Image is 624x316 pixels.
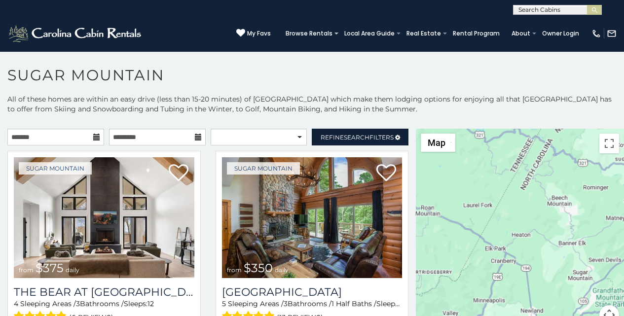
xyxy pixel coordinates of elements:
a: About [507,27,535,40]
span: daily [275,266,289,274]
span: Refine Filters [321,134,394,141]
a: Add to favorites [169,163,188,184]
button: Toggle fullscreen view [599,134,619,153]
button: Change map style [421,134,455,152]
span: My Favs [247,29,271,38]
img: The Bear At Sugar Mountain [14,157,194,278]
a: Rental Program [448,27,505,40]
a: The Bear At [GEOGRAPHIC_DATA] [14,285,194,299]
img: mail-regular-white.png [607,29,617,38]
a: Grouse Moor Lodge from $350 daily [222,157,403,278]
span: 12 [400,299,406,308]
span: 4 [14,299,18,308]
span: 1 Half Baths / [331,299,376,308]
a: Local Area Guide [339,27,400,40]
a: RefineSearchFilters [312,129,408,145]
a: [GEOGRAPHIC_DATA] [222,285,403,299]
span: from [227,266,242,274]
img: Grouse Moor Lodge [222,157,403,278]
h3: The Bear At Sugar Mountain [14,285,194,299]
a: Browse Rentals [281,27,337,40]
img: phone-regular-white.png [591,29,601,38]
span: 12 [147,299,154,308]
span: daily [66,266,79,274]
span: Map [428,138,445,148]
span: 3 [76,299,80,308]
a: Sugar Mountain [19,162,92,175]
a: Real Estate [402,27,446,40]
a: Sugar Mountain [227,162,300,175]
span: $350 [244,261,273,275]
a: Add to favorites [376,163,396,184]
span: $375 [36,261,64,275]
span: 3 [284,299,288,308]
a: Owner Login [537,27,584,40]
a: The Bear At Sugar Mountain from $375 daily [14,157,194,278]
h3: Grouse Moor Lodge [222,285,403,299]
img: White-1-2.png [7,24,144,43]
span: from [19,266,34,274]
span: 5 [222,299,226,308]
a: My Favs [236,29,271,38]
span: Search [344,134,369,141]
